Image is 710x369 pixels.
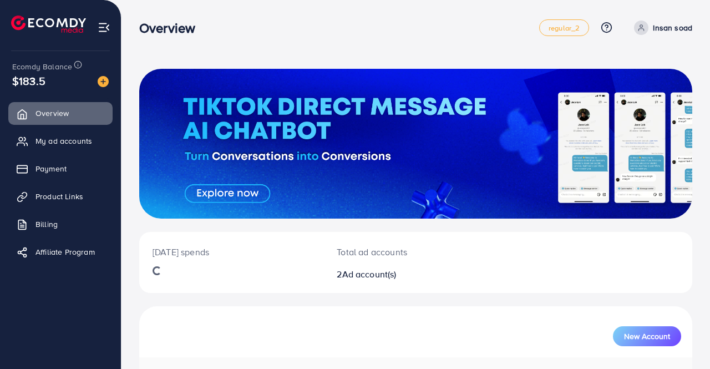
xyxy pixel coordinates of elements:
span: Affiliate Program [35,246,95,257]
a: My ad accounts [8,130,113,152]
p: Total ad accounts [337,245,448,259]
h3: Overview [139,20,204,36]
a: regular_2 [539,19,589,36]
span: $183.5 [12,73,45,89]
span: Ecomdy Balance [12,61,72,72]
a: Product Links [8,185,113,208]
img: menu [98,21,110,34]
p: Insan soad [653,21,692,34]
span: Product Links [35,191,83,202]
span: Payment [35,163,67,174]
a: Affiliate Program [8,241,113,263]
p: [DATE] spends [153,245,310,259]
span: Ad account(s) [342,268,397,280]
img: image [98,76,109,87]
a: Payment [8,158,113,180]
span: My ad accounts [35,135,92,146]
span: regular_2 [549,24,580,32]
span: Overview [35,108,69,119]
span: New Account [624,332,670,340]
span: Billing [35,219,58,230]
a: Overview [8,102,113,124]
button: New Account [613,326,681,346]
img: logo [11,16,86,33]
a: Insan soad [630,21,692,35]
a: Billing [8,213,113,235]
h2: 2 [337,269,448,280]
